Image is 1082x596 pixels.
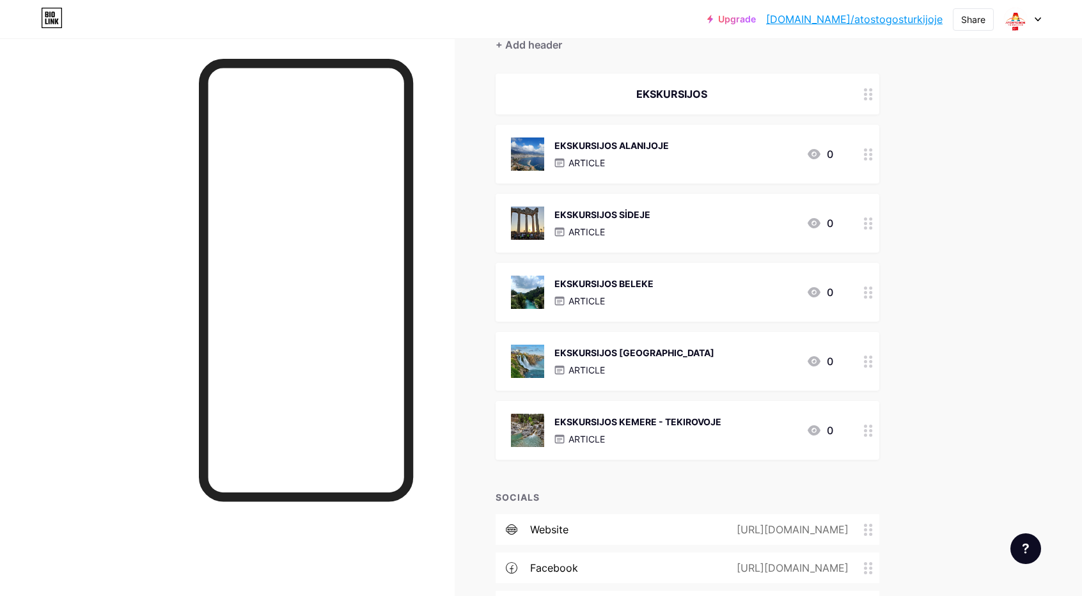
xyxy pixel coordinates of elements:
div: EKSKURSIJOS [GEOGRAPHIC_DATA] [554,346,714,359]
div: EKSKURSIJOS ALANIJOJE [554,139,669,152]
div: 0 [806,423,833,438]
img: EKSKURSIJOS BELEKE [511,276,544,309]
div: + Add header [496,37,562,52]
p: ARTICLE [568,432,605,446]
div: facebook [530,560,578,576]
p: ARTICLE [568,363,605,377]
div: website [530,522,568,537]
div: EKSKURSIJOS SİDEJE [554,208,650,221]
div: Share [961,13,985,26]
div: SOCIALS [496,490,879,504]
div: EKSKURSIJOS [511,86,833,102]
div: 0 [806,285,833,300]
a: [DOMAIN_NAME]/atostogosturkijoje [766,12,943,27]
div: 0 [806,146,833,162]
img: EKSKURSIJOS SİDEJE [511,207,544,240]
p: ARTICLE [568,294,605,308]
div: EKSKURSIJOS KEMERE - TEKIROVOJE [554,415,721,428]
div: EKSKURSIJOS BELEKE [554,277,654,290]
p: ARTICLE [568,156,605,169]
p: ARTICLE [568,225,605,239]
img: EKSKURSIJOS KEMERE - TEKIROVOJE [511,414,544,447]
img: EKSKURSIJOS ALANIJOJE [511,137,544,171]
img: EKSKURSIJOS ANTALIJOJE [511,345,544,378]
div: [URL][DOMAIN_NAME] [716,522,864,537]
div: 0 [806,216,833,231]
div: [URL][DOMAIN_NAME] [716,560,864,576]
a: Upgrade [707,14,756,24]
div: 0 [806,354,833,369]
img: atostogosturkijoje [1003,7,1028,31]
